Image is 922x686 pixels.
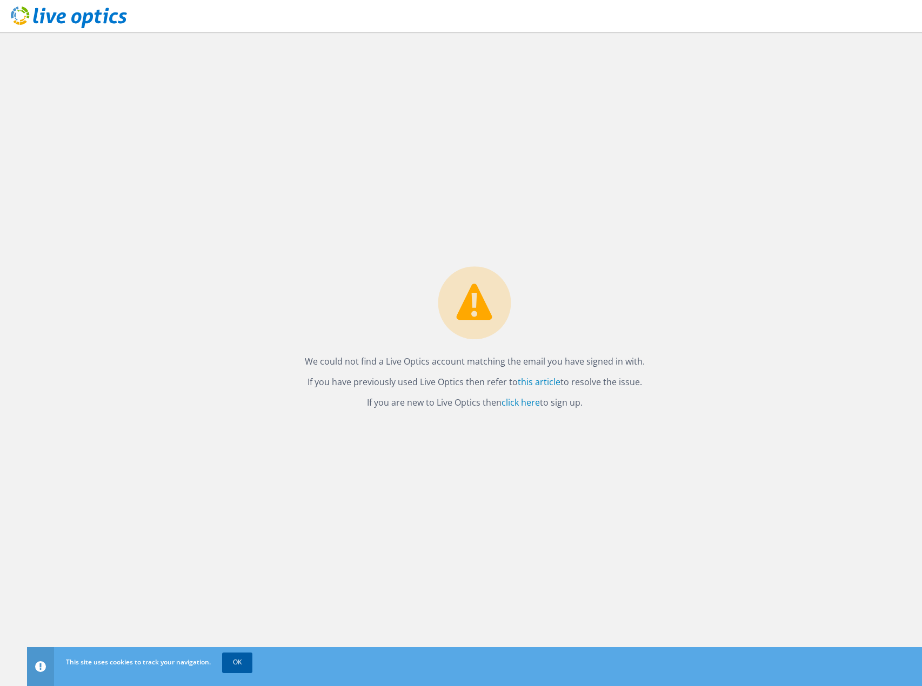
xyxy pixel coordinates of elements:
[502,396,540,408] a: click here
[222,653,252,672] a: OK
[305,354,645,369] p: We could not find a Live Optics account matching the email you have signed in with.
[305,374,645,389] p: If you have previously used Live Optics then refer to to resolve the issue.
[305,395,645,410] p: If you are new to Live Optics then to sign up.
[66,657,211,667] span: This site uses cookies to track your navigation.
[518,376,560,388] a: this article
